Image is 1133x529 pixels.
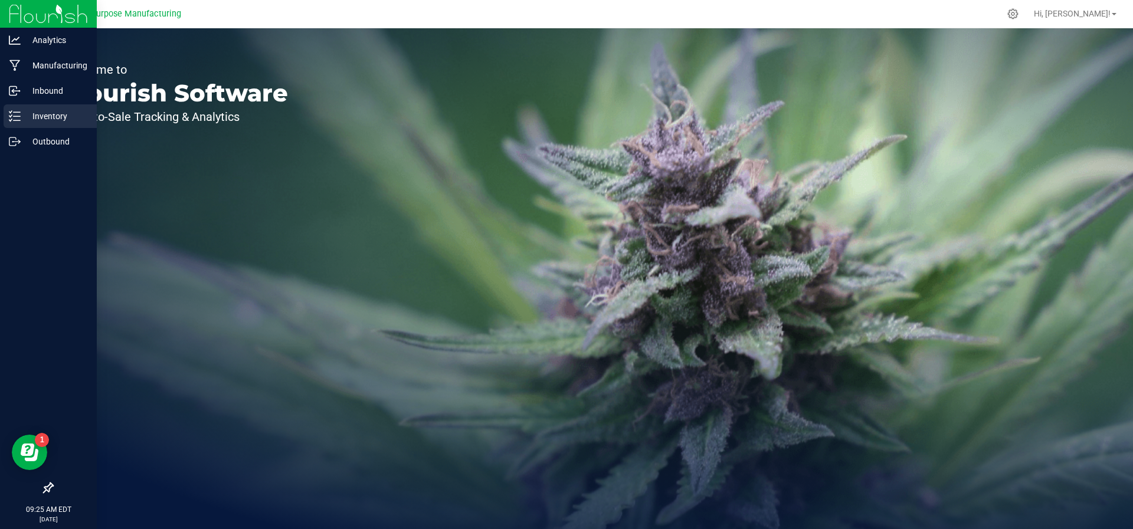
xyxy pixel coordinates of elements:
[21,134,91,149] p: Outbound
[21,109,91,123] p: Inventory
[21,58,91,73] p: Manufacturing
[21,33,91,47] p: Analytics
[64,81,288,105] p: Flourish Software
[5,504,91,515] p: 09:25 AM EDT
[21,84,91,98] p: Inbound
[9,60,21,71] inline-svg: Manufacturing
[9,85,21,97] inline-svg: Inbound
[9,110,21,122] inline-svg: Inventory
[5,515,91,524] p: [DATE]
[9,136,21,147] inline-svg: Outbound
[1006,8,1020,19] div: Manage settings
[12,435,47,470] iframe: Resource center
[64,64,288,75] p: Welcome to
[35,433,49,447] iframe: Resource center unread badge
[64,111,288,123] p: Seed-to-Sale Tracking & Analytics
[1034,9,1111,18] span: Hi, [PERSON_NAME]!
[60,9,181,19] span: Greater Purpose Manufacturing
[9,34,21,46] inline-svg: Analytics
